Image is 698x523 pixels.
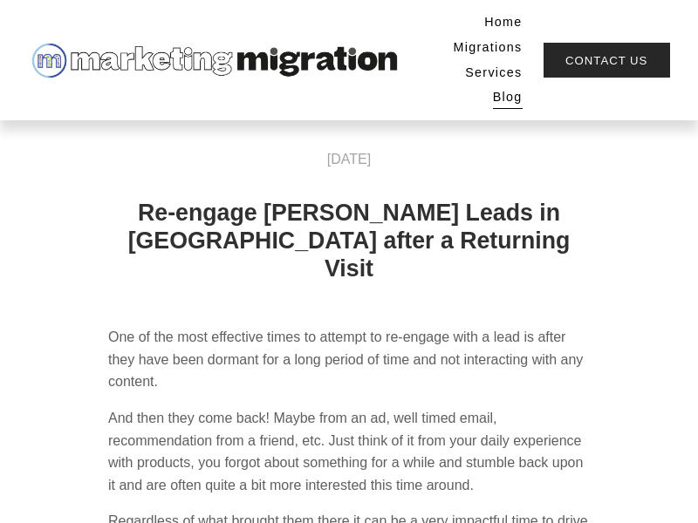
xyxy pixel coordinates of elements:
[108,407,590,496] p: And then they come back! Maybe from an ad, well timed email, recommendation from a friend, etc. J...
[544,43,671,78] a: Contact Us
[484,10,522,36] a: Home
[465,60,522,85] a: Services
[108,326,590,393] p: One of the most effective times to attempt to re-engage with a lead is after they have been dorma...
[327,152,371,166] span: [DATE]
[28,39,399,82] img: Marketing Migration
[493,85,523,111] a: Blog
[108,199,590,282] h1: Re-engage [PERSON_NAME] Leads in [GEOGRAPHIC_DATA] after a Returning Visit
[454,36,523,61] a: Migrations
